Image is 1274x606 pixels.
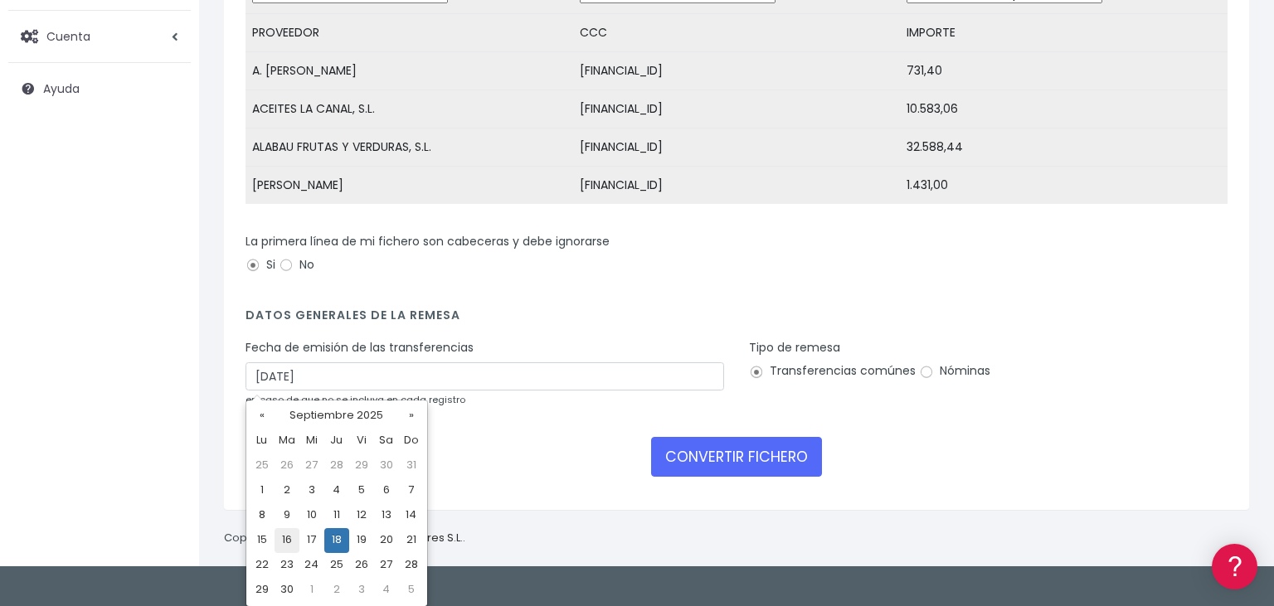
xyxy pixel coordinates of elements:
[374,528,399,553] td: 20
[17,356,315,381] a: General
[224,530,465,547] p: Copyright © 2025 .
[324,578,349,603] td: 2
[919,362,990,380] label: Nóminas
[275,553,299,578] td: 23
[46,27,90,44] span: Cuenta
[299,453,324,478] td: 27
[349,578,374,603] td: 3
[374,453,399,478] td: 30
[651,437,822,477] button: CONVERTIR FICHERO
[17,210,315,235] a: Formatos
[573,128,901,167] td: [FINANCIAL_ID]
[246,308,1228,331] h4: Datos generales de la remesa
[900,52,1228,90] td: 731,40
[324,429,349,453] th: Ju
[250,503,275,528] td: 8
[374,429,399,453] th: Sa
[749,339,840,356] label: Tipo de remesa
[275,528,299,553] td: 16
[246,52,573,90] td: A. [PERSON_NAME]
[246,339,474,356] label: Fecha de emisión de las transferencias
[250,478,275,503] td: 1
[374,478,399,503] td: 6
[246,393,465,406] small: en caso de que no se incluya en cada registro
[17,261,315,287] a: Videotutoriales
[17,141,315,167] a: Información general
[399,453,424,478] td: 31
[349,453,374,478] td: 29
[349,528,374,553] td: 19
[573,52,901,90] td: [FINANCIAL_ID]
[246,14,573,52] td: PROVEEDOR
[324,453,349,478] td: 28
[246,167,573,205] td: [PERSON_NAME]
[399,429,424,453] th: Do
[374,578,399,603] td: 4
[900,14,1228,52] td: IMPORTE
[324,478,349,503] td: 4
[299,503,324,528] td: 10
[43,80,80,97] span: Ayuda
[250,404,275,429] th: «
[324,528,349,553] td: 18
[275,404,399,429] th: Septiembre 2025
[246,256,275,274] label: Si
[349,429,374,453] th: Vi
[17,398,315,414] div: Programadores
[374,553,399,578] td: 27
[900,167,1228,205] td: 1.431,00
[8,71,191,106] a: Ayuda
[573,14,901,52] td: CCC
[275,453,299,478] td: 26
[17,424,315,449] a: API
[275,478,299,503] td: 2
[299,528,324,553] td: 17
[246,233,610,250] label: La primera línea de mi fichero son cabeceras y debe ignorarse
[749,362,916,380] label: Transferencias comúnes
[399,553,424,578] td: 28
[399,404,424,429] th: »
[17,115,315,131] div: Información general
[374,503,399,528] td: 13
[299,478,324,503] td: 3
[250,429,275,453] th: Lu
[349,553,374,578] td: 26
[324,503,349,528] td: 11
[299,578,324,603] td: 1
[17,287,315,313] a: Perfiles de empresas
[279,256,314,274] label: No
[17,329,315,345] div: Facturación
[399,503,424,528] td: 14
[250,528,275,553] td: 15
[246,128,573,167] td: ALABAU FRUTAS Y VERDURAS, S.L.
[399,478,424,503] td: 7
[17,183,315,199] div: Convertir ficheros
[250,453,275,478] td: 25
[573,167,901,205] td: [FINANCIAL_ID]
[399,528,424,553] td: 21
[900,128,1228,167] td: 32.588,44
[17,444,315,473] button: Contáctanos
[324,553,349,578] td: 25
[275,429,299,453] th: Ma
[250,578,275,603] td: 29
[228,478,319,493] a: POWERED BY ENCHANT
[17,235,315,261] a: Problemas habituales
[246,90,573,128] td: ACEITES LA CANAL, S.L.
[299,429,324,453] th: Mi
[573,90,901,128] td: [FINANCIAL_ID]
[275,578,299,603] td: 30
[299,553,324,578] td: 24
[275,503,299,528] td: 9
[900,90,1228,128] td: 10.583,06
[349,478,374,503] td: 5
[250,553,275,578] td: 22
[8,19,191,54] a: Cuenta
[399,578,424,603] td: 5
[349,503,374,528] td: 12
